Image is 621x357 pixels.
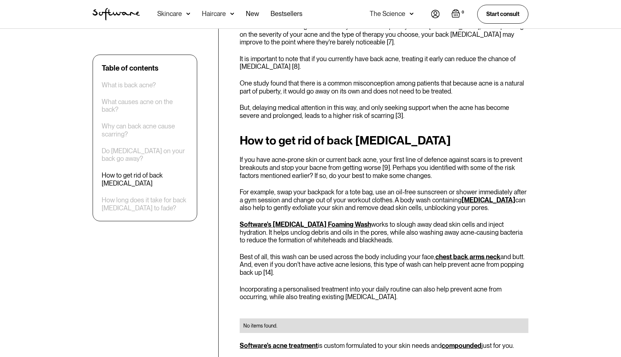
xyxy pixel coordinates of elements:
p: If you have acne-prone skin or current back acne, your first line of defence against scars is to ... [240,156,528,179]
a: Why can back acne cause scarring? [102,123,188,138]
a: arms [470,253,484,261]
p: Incorporating a personalised treatment into your daily routine can also help prevent acne from oc... [240,285,528,301]
a: What causes acne on the back? [102,98,188,114]
a: How long does it take for back [MEDICAL_DATA] to fade? [102,196,188,212]
a: [MEDICAL_DATA] [462,196,515,204]
p: is custom formulated to your skin needs and just for you. [240,342,528,350]
a: compounded [442,342,482,349]
img: arrow down [410,10,414,17]
a: chest [435,253,452,261]
a: Software's [MEDICAL_DATA] Foaming Wash [240,221,371,228]
div: 0 [460,9,466,16]
h2: How to get rid of back [MEDICAL_DATA] [240,134,528,147]
a: Open empty cart [451,9,466,19]
p: works to slough away dead skin cells and inject hydration. It helps unclog debris and oils in the... [240,221,528,244]
a: Do [MEDICAL_DATA] on your back go away? [102,147,188,163]
a: neck [486,253,500,261]
div: Table of contents [102,64,158,72]
a: What is back acne? [102,81,156,89]
a: Start consult [477,5,528,23]
p: One study found that there is a common misconception among patients that because acne is a natura... [240,79,528,95]
a: back [453,253,468,261]
img: arrow down [186,10,190,17]
p: Best of all, this wash can be used across the body including your face, , , , and butt. And, even... [240,253,528,277]
p: For example, swap your backpack for a tote bag, use an oil-free sunscreen or shower immediately a... [240,188,528,212]
p: But, delaying medical attention in this way, and only seeking support when the acne has become se... [240,104,528,119]
p: No treatment can ever guarantee that you will be completely free of [MEDICAL_DATA], but depending... [240,23,528,46]
img: Software Logo [93,8,140,20]
div: Skincare [157,10,182,17]
img: arrow down [230,10,234,17]
a: home [93,8,140,20]
a: How to get rid of back [MEDICAL_DATA] [102,172,188,187]
p: It is important to note that if you currently have back acne, treating it early can reduce the ch... [240,55,528,71]
div: No items found. [243,322,525,329]
div: The Science [370,10,405,17]
a: Software's acne treatment [240,342,318,349]
div: Haircare [202,10,226,17]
